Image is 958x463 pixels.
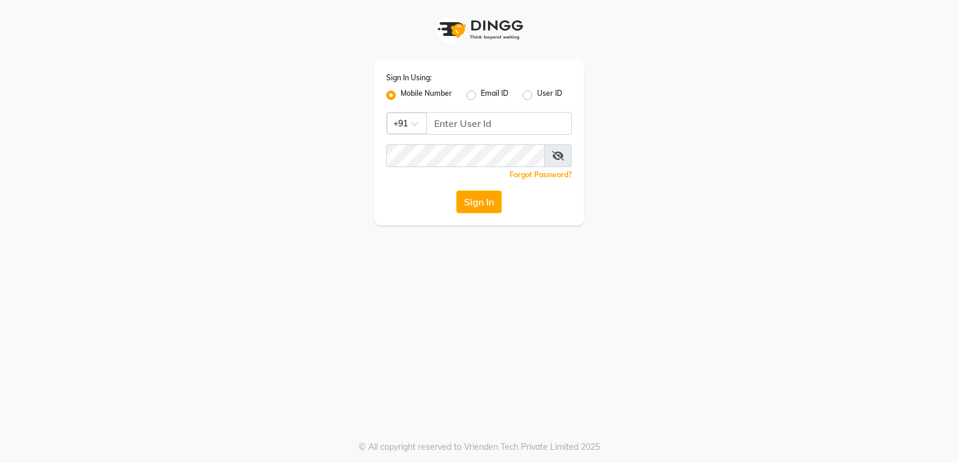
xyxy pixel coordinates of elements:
button: Sign In [456,190,502,213]
label: Mobile Number [401,88,452,102]
img: logo1.svg [431,12,527,47]
a: Forgot Password? [510,170,572,179]
label: Email ID [481,88,508,102]
input: Username [426,112,572,135]
input: Username [386,144,545,167]
label: User ID [537,88,562,102]
label: Sign In Using: [386,72,432,83]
